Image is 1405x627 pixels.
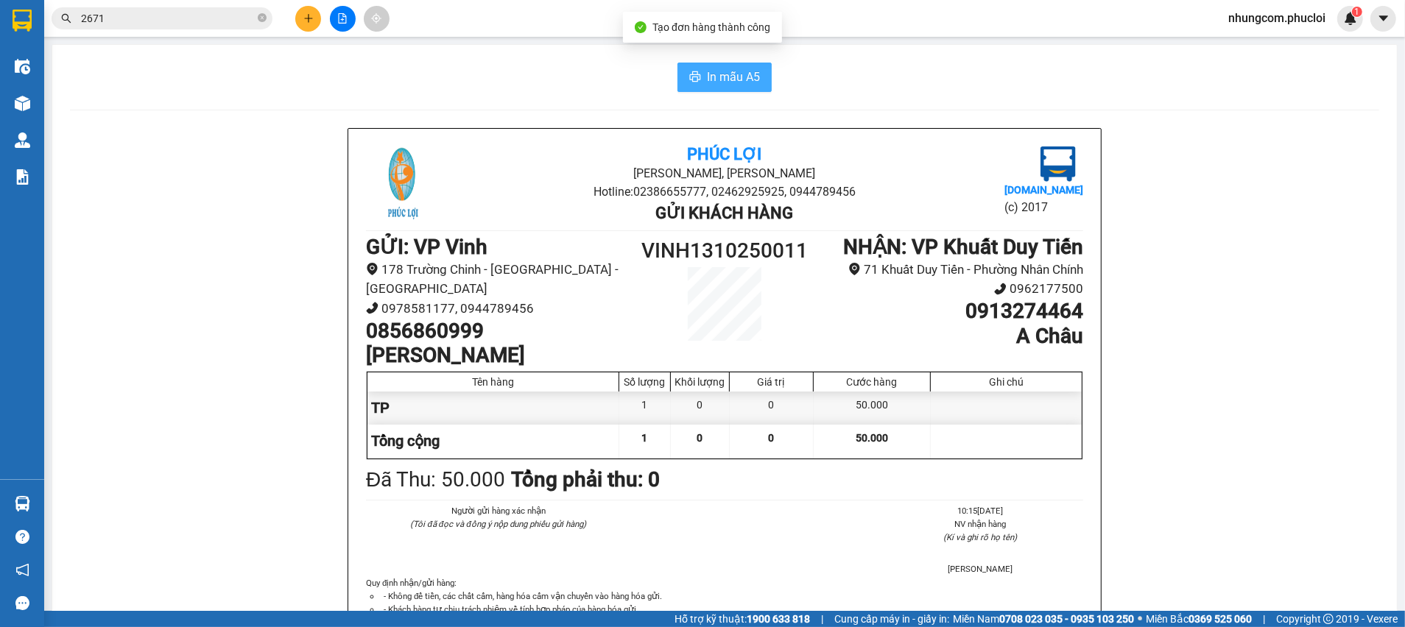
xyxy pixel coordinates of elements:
[485,164,963,183] li: [PERSON_NAME], [PERSON_NAME]
[15,496,30,511] img: warehouse-icon
[367,392,619,425] div: TP
[697,432,702,444] span: 0
[511,467,660,492] b: Tổng phải thu: 0
[258,12,267,26] span: close-circle
[768,432,774,444] span: 0
[366,343,635,368] h1: [PERSON_NAME]
[635,21,647,33] span: check-circle
[1004,184,1083,196] b: [DOMAIN_NAME]
[943,532,1017,542] i: (Kí và ghi rõ họ tên)
[1323,614,1334,624] span: copyright
[371,376,615,388] div: Tên hàng
[81,10,255,26] input: Tìm tên, số ĐT hoặc mã đơn
[814,324,1083,349] h1: A Châu
[330,6,356,32] button: file-add
[814,299,1083,324] h1: 0913274464
[856,432,888,444] span: 50.000
[485,183,963,201] li: Hotline: 02386655777, 02462925925, 0944789456
[15,96,30,111] img: warehouse-icon
[1040,146,1076,182] img: logo.jpg
[411,519,586,529] i: (Tôi đã đọc và đồng ý nộp dung phiếu gửi hàng)
[1263,611,1265,627] span: |
[878,562,1083,575] li: [PERSON_NAME]
[295,6,321,32] button: plus
[381,589,1083,603] li: - Không để tiền, các chất cấm, hàng hóa cấm vận chuyển vào hàng hóa gửi.
[848,263,861,275] span: environment
[1004,198,1083,216] li: (c) 2017
[1354,7,1359,17] span: 1
[13,10,32,32] img: logo-vxr
[15,563,29,577] span: notification
[18,107,140,131] b: GỬI : VP Vinh
[15,132,30,148] img: warehouse-icon
[138,36,616,54] li: [PERSON_NAME], [PERSON_NAME]
[371,432,440,450] span: Tổng cộng
[999,613,1134,625] strong: 0708 023 035 - 0935 103 250
[655,204,793,222] b: Gửi khách hàng
[1216,9,1337,27] span: nhungcom.phucloi
[878,504,1083,517] li: 10:15[DATE]
[366,302,378,314] span: phone
[1377,12,1390,25] span: caret-down
[623,376,666,388] div: Số lượng
[138,54,616,73] li: Hotline: 02386655777, 02462925925, 0944789456
[747,613,810,625] strong: 1900 633 818
[671,392,730,425] div: 0
[635,235,814,267] h1: VINH1310250011
[878,517,1083,531] li: NV nhận hàng
[641,432,647,444] span: 1
[934,376,1078,388] div: Ghi chú
[366,464,505,496] div: Đã Thu : 50.000
[619,392,671,425] div: 1
[707,68,760,86] span: In mẫu A5
[1138,616,1142,622] span: ⚪️
[366,260,635,299] li: 178 Trường Chinh - [GEOGRAPHIC_DATA] - [GEOGRAPHIC_DATA]
[1352,7,1362,17] sup: 1
[843,235,1083,259] b: NHẬN : VP Khuất Duy Tiến
[15,596,29,610] span: message
[733,376,809,388] div: Giá trị
[814,260,1083,280] li: 71 Khuất Duy Tiến - Phường Nhân Chính
[821,611,823,627] span: |
[675,611,810,627] span: Hỗ trợ kỹ thuật:
[381,603,1083,616] li: - Khách hàng tự chịu trách nhiệm về tính hợp pháp của hàng hóa gửi.
[337,13,348,24] span: file-add
[687,145,761,163] b: Phúc Lợi
[366,235,487,259] b: GỬI : VP Vinh
[61,13,71,24] span: search
[730,392,814,425] div: 0
[303,13,314,24] span: plus
[652,21,770,33] span: Tạo đơn hàng thành công
[675,376,725,388] div: Khối lượng
[1189,613,1252,625] strong: 0369 525 060
[689,71,701,85] span: printer
[15,59,30,74] img: warehouse-icon
[366,146,440,220] img: logo.jpg
[1344,12,1357,25] img: icon-new-feature
[1146,611,1252,627] span: Miền Bắc
[994,283,1007,295] span: phone
[371,13,381,24] span: aim
[834,611,949,627] span: Cung cấp máy in - giấy in:
[366,299,635,319] li: 0978581177, 0944789456
[814,392,931,425] div: 50.000
[817,376,926,388] div: Cước hàng
[395,504,601,517] li: Người gửi hàng xác nhận
[364,6,390,32] button: aim
[953,611,1134,627] span: Miền Nam
[15,530,29,544] span: question-circle
[18,18,92,92] img: logo.jpg
[366,319,635,344] h1: 0856860999
[814,279,1083,299] li: 0962177500
[15,169,30,185] img: solution-icon
[366,263,378,275] span: environment
[677,63,772,92] button: printerIn mẫu A5
[1370,6,1396,32] button: caret-down
[258,13,267,22] span: close-circle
